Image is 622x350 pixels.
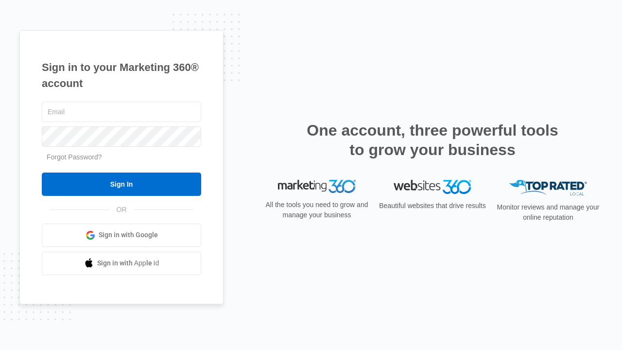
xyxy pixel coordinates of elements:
[494,202,603,223] p: Monitor reviews and manage your online reputation
[110,205,134,215] span: OR
[42,224,201,247] a: Sign in with Google
[304,121,561,159] h2: One account, three powerful tools to grow your business
[42,252,201,275] a: Sign in with Apple Id
[42,102,201,122] input: Email
[47,153,102,161] a: Forgot Password?
[97,258,159,268] span: Sign in with Apple Id
[99,230,158,240] span: Sign in with Google
[42,59,201,91] h1: Sign in to your Marketing 360® account
[42,173,201,196] input: Sign In
[509,180,587,196] img: Top Rated Local
[378,201,487,211] p: Beautiful websites that drive results
[394,180,471,194] img: Websites 360
[262,200,371,220] p: All the tools you need to grow and manage your business
[278,180,356,193] img: Marketing 360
